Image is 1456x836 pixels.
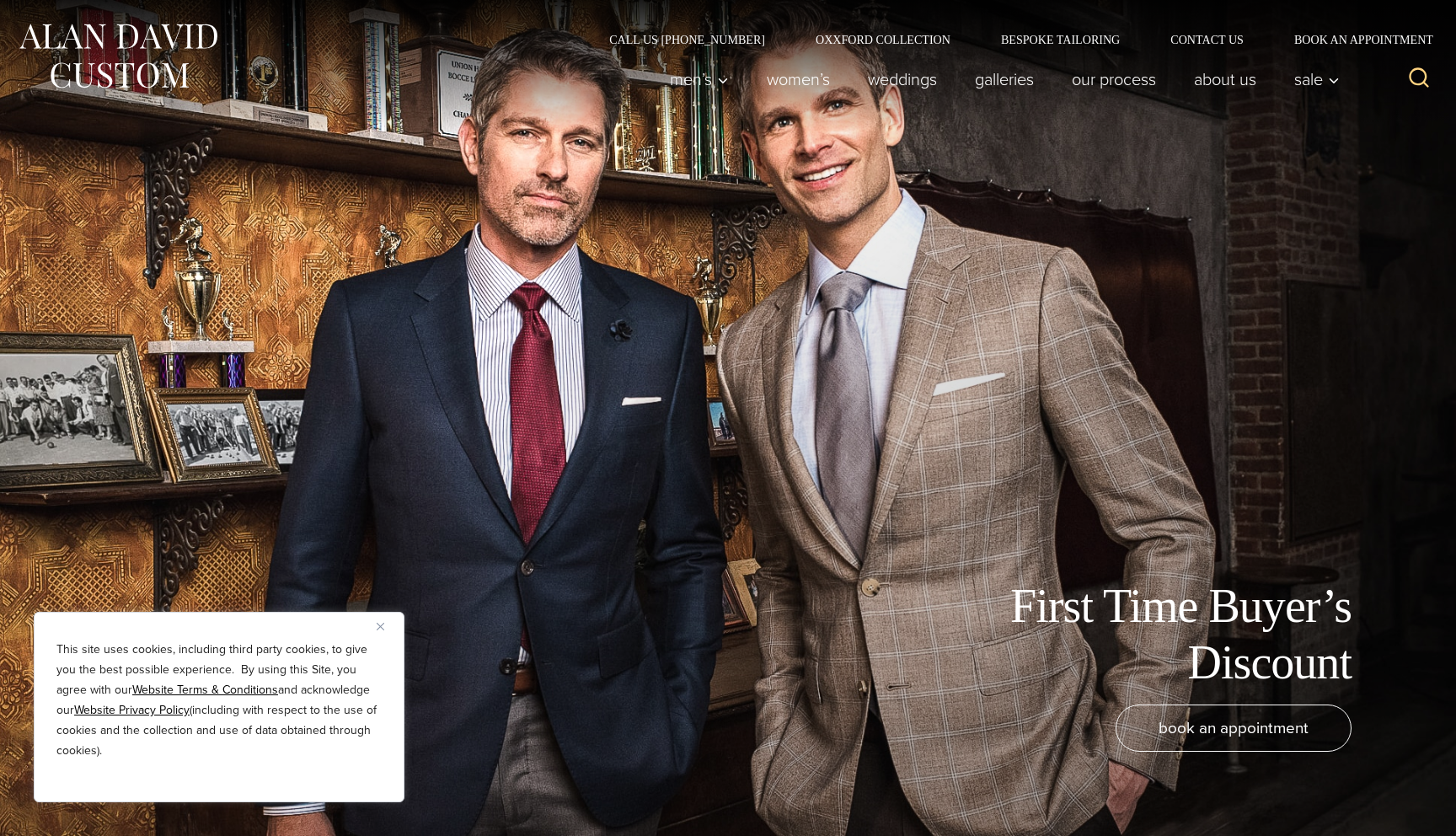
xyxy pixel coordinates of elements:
a: Galleries [956,62,1053,96]
a: Call Us [PHONE_NUMBER] [584,34,790,46]
a: Website Privacy Policy [74,701,190,719]
img: Close [377,623,384,630]
a: weddings [849,62,956,96]
span: Sale [1294,71,1340,88]
a: Women’s [748,62,849,96]
a: Bespoke Tailoring [976,34,1145,46]
button: View Search Form [1399,59,1439,99]
p: This site uses cookies, including third party cookies, to give you the best possible experience. ... [56,640,382,761]
h1: First Time Buyer’s Discount [972,578,1352,691]
a: Contact Us [1145,34,1269,46]
a: About Us [1175,62,1276,96]
nav: Primary Navigation [651,62,1349,96]
span: book an appointment [1159,715,1309,740]
img: Alan David Custom [17,19,219,94]
span: Men’s [670,71,729,88]
nav: Secondary Navigation [584,34,1439,46]
a: book an appointment [1116,705,1352,752]
a: Book an Appointment [1269,34,1439,46]
a: Oxxford Collection [790,34,976,46]
a: Our Process [1053,62,1175,96]
a: Website Terms & Conditions [132,681,278,699]
button: Close [377,616,397,636]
